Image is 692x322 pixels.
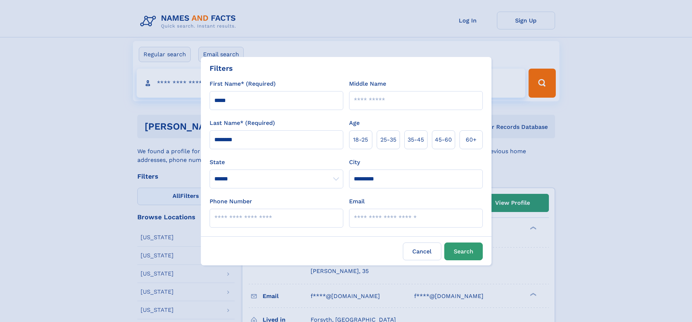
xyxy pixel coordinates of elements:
[349,158,360,167] label: City
[444,242,483,260] button: Search
[353,135,368,144] span: 18‑25
[210,80,276,88] label: First Name* (Required)
[210,158,343,167] label: State
[435,135,452,144] span: 45‑60
[349,119,360,127] label: Age
[210,119,275,127] label: Last Name* (Required)
[210,63,233,74] div: Filters
[380,135,396,144] span: 25‑35
[349,197,365,206] label: Email
[349,80,386,88] label: Middle Name
[210,197,252,206] label: Phone Number
[403,242,441,260] label: Cancel
[466,135,477,144] span: 60+
[408,135,424,144] span: 35‑45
